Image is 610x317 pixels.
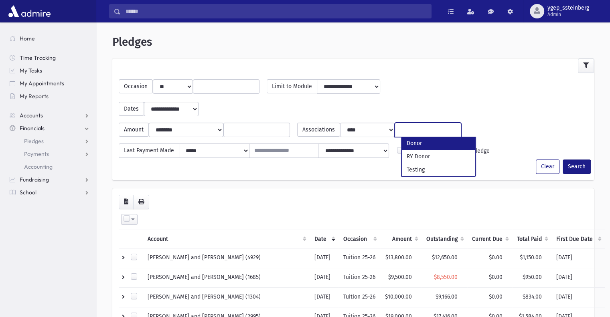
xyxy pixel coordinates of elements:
span: $0.00 [489,293,503,300]
img: AdmirePro [6,3,53,19]
span: $12,650.00 [432,254,458,261]
span: ygep_ssteinberg [547,5,589,11]
span: $0.00 [489,254,503,261]
span: My Appointments [20,80,64,87]
th: Amount: activate to sort column ascending [380,230,422,248]
button: Clear [536,160,559,174]
td: $10,000.00 [380,287,422,307]
a: Accounting [3,160,96,173]
span: Accounting [24,163,53,170]
li: Testing [402,163,475,176]
li: Donor [402,137,475,150]
a: My Appointments [3,77,96,90]
span: Last Payment Made [119,143,179,158]
td: $13,800.00 [380,248,422,268]
td: [PERSON_NAME] and [PERSON_NAME] (1304) [143,287,310,307]
a: School [3,186,96,199]
a: Pledges [3,135,96,147]
td: $9,500.00 [380,268,422,287]
th: Outstanding: activate to sort column ascending [422,230,467,248]
button: CSV [119,195,134,209]
th: Account: activate to sort column ascending [143,230,310,248]
span: Accounts [20,112,43,119]
td: Tuition 25-26 [338,248,380,268]
th: Current Due: activate to sort column ascending [467,230,512,248]
span: School [20,189,36,196]
span: Associations [297,123,340,137]
td: [DATE] [551,268,605,287]
span: $950.00 [523,274,542,281]
input: Search [121,4,431,18]
a: My Reports [3,90,96,103]
span: $9,166.00 [436,293,458,300]
span: Pledges [24,137,44,145]
span: Fundraising [20,176,49,183]
span: $834.00 [523,293,542,300]
span: $0.00 [489,274,503,281]
a: Financials [3,122,96,135]
td: [DATE] [310,248,338,268]
span: Financials [20,125,45,132]
button: Print [133,195,149,209]
td: [PERSON_NAME] and [PERSON_NAME] (1685) [143,268,310,287]
th: Date: activate to sort column ascending [310,230,338,248]
span: Limit to Module [267,79,317,93]
td: Tuition 25-26 [338,287,380,307]
li: RY Donor [402,150,475,163]
td: [PERSON_NAME] and [PERSON_NAME] (4929) [143,248,310,268]
span: My Tasks [20,67,42,74]
td: [DATE] [551,248,605,268]
a: Accounts [3,109,96,122]
th: Occasion : activate to sort column ascending [338,230,380,248]
span: Occasion [119,79,153,93]
a: Time Tracking [3,51,96,64]
td: [DATE] [551,287,605,307]
a: My Tasks [3,64,96,77]
span: Pledges [112,35,152,48]
th: Total Paid: activate to sort column ascending [512,230,551,248]
span: Admin [547,11,589,18]
td: Tuition 25-26 [338,268,380,287]
a: Fundraising [3,173,96,186]
span: Amount [119,123,149,137]
button: Search [563,160,591,174]
td: [DATE] [310,268,338,287]
span: My Reports [20,93,49,100]
td: [DATE] [310,287,338,307]
a: Payments [3,147,96,160]
th: First Due Date: activate to sort column ascending [551,230,605,248]
span: Time Tracking [20,54,56,61]
span: Dates [119,102,144,116]
span: Payments [24,150,49,157]
span: Home [20,35,35,42]
span: $1,150.00 [520,254,542,261]
span: $8,550.00 [434,274,458,281]
a: Home [3,32,96,45]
